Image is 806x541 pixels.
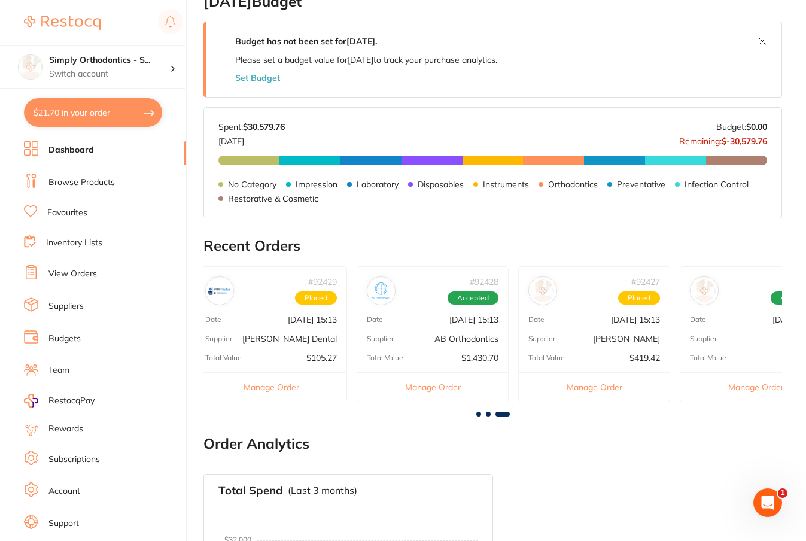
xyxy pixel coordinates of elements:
[629,353,660,363] p: $419.42
[367,354,403,362] p: Total Value
[203,436,782,452] h2: Order Analytics
[48,268,97,280] a: View Orders
[46,237,102,249] a: Inventory Lists
[690,354,726,362] p: Total Value
[519,372,670,402] button: Manage Order
[296,180,337,189] p: Impression
[690,335,717,343] p: Supplier
[418,180,464,189] p: Disposables
[611,315,660,324] p: [DATE] 15:13
[753,488,782,517] iframe: Intercom live chat
[367,315,383,324] p: Date
[24,394,38,408] img: RestocqPay
[24,98,162,127] button: $21.70 in your order
[208,279,231,302] img: Erskine Dental
[48,177,115,189] a: Browse Products
[746,121,767,132] strong: $0.00
[218,132,285,146] p: [DATE]
[243,121,285,132] strong: $30,579.76
[196,372,346,402] button: Manage Order
[235,36,377,47] strong: Budget has not been set for [DATE] .
[470,277,498,287] p: # 92428
[370,279,393,302] img: AB Orthodontics
[716,122,767,132] p: Budget:
[448,291,498,305] span: Accepted
[593,334,660,344] p: [PERSON_NAME]
[205,335,232,343] p: Supplier
[48,395,95,407] span: RestocqPay
[48,364,69,376] a: Team
[235,55,497,65] p: Please set a budget value for [DATE] to track your purchase analytics.
[24,16,101,30] img: Restocq Logo
[218,122,285,132] p: Spent:
[48,333,81,345] a: Budgets
[235,73,280,83] button: Set Budget
[228,180,276,189] p: No Category
[778,488,787,498] span: 1
[48,300,84,312] a: Suppliers
[288,485,357,496] p: (Last 3 months)
[242,334,337,344] p: [PERSON_NAME] Dental
[528,315,545,324] p: Date
[306,353,337,363] p: $105.27
[48,144,94,156] a: Dashboard
[47,207,87,219] a: Favourites
[531,279,554,302] img: Adam Dental
[528,354,565,362] p: Total Value
[48,485,80,497] a: Account
[679,132,767,146] p: Remaining:
[24,394,95,408] a: RestocqPay
[685,180,749,189] p: Infection Control
[205,315,221,324] p: Date
[357,180,399,189] p: Laboratory
[49,54,170,66] h4: Simply Orthodontics - Sydenham
[24,9,101,37] a: Restocq Logo
[357,372,508,402] button: Manage Order
[205,354,242,362] p: Total Value
[19,55,42,79] img: Simply Orthodontics - Sydenham
[308,277,337,287] p: # 92429
[48,518,79,530] a: Support
[218,484,283,497] h3: Total Spend
[528,335,555,343] p: Supplier
[631,277,660,287] p: # 92427
[48,454,100,466] a: Subscriptions
[548,180,598,189] p: Orthodontics
[618,291,660,305] span: Placed
[367,335,394,343] p: Supplier
[203,238,782,254] h2: Recent Orders
[693,279,716,302] img: Orthomax
[434,334,498,344] p: AB Orthodontics
[48,423,83,435] a: Rewards
[288,315,337,324] p: [DATE] 15:13
[228,194,318,203] p: Restorative & Cosmetic
[295,291,337,305] span: Placed
[461,353,498,363] p: $1,430.70
[722,136,767,147] strong: $-30,579.76
[690,315,706,324] p: Date
[49,68,170,80] p: Switch account
[483,180,529,189] p: Instruments
[449,315,498,324] p: [DATE] 15:13
[617,180,665,189] p: Preventative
